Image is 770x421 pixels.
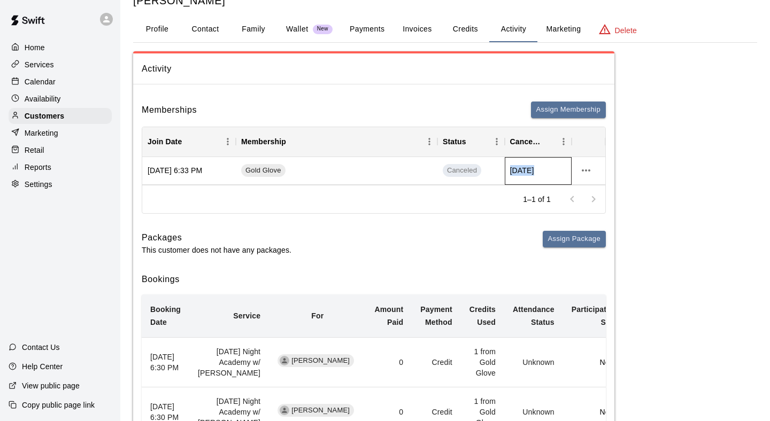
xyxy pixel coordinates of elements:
a: Services [9,57,112,73]
button: Menu [421,134,437,150]
button: Sort [286,134,301,149]
p: Reports [25,162,51,173]
a: Marketing [9,125,112,141]
p: View public page [22,380,80,391]
div: Cancel Date [510,127,541,157]
div: basic tabs example [133,17,757,42]
button: Activity [489,17,537,42]
button: Menu [556,134,572,150]
button: Assign Membership [531,102,606,118]
b: Booking Date [150,305,181,326]
p: 1–1 of 1 [523,194,551,205]
p: Settings [25,179,52,190]
button: Assign Package [543,231,606,247]
div: Cancel Date [505,127,572,157]
p: Copy public page link [22,400,95,410]
p: Calendar [25,76,56,87]
td: Credit [412,338,460,387]
p: This customer does not have any packages. [142,245,291,255]
h6: Memberships [142,103,197,117]
td: 0 [366,338,412,387]
a: Calendar [9,74,112,90]
button: Sort [541,134,556,149]
td: [DATE] Night Academy w/ [PERSON_NAME] [189,338,269,387]
b: Payment Method [420,305,452,326]
a: Customers [9,108,112,124]
button: Payments [341,17,393,42]
div: Join Date [148,127,182,157]
p: Home [25,42,45,53]
span: Gold Glove [241,166,286,176]
div: Membership [241,127,286,157]
span: [DATE] [510,165,534,176]
div: Membership [236,127,437,157]
button: Credits [441,17,489,42]
b: For [311,311,324,320]
b: Service [233,311,260,320]
span: New [313,26,333,33]
a: Settings [9,176,112,192]
button: Contact [181,17,229,42]
a: Availability [9,91,112,107]
button: Invoices [393,17,441,42]
p: Contact Us [22,342,60,353]
span: [PERSON_NAME] [287,356,354,366]
button: Menu [220,134,236,150]
div: Status [437,127,505,157]
button: more actions [577,161,595,180]
th: [DATE] 6:30 PM [142,338,189,387]
button: Menu [489,134,505,150]
span: Canceled [443,166,481,176]
b: Attendance Status [513,305,555,326]
button: Profile [133,17,181,42]
a: Gold Glove [241,164,289,177]
p: Marketing [25,128,58,138]
p: Help Center [22,361,63,372]
p: Customers [25,111,64,121]
p: Availability [25,93,61,104]
span: Canceled [443,164,481,177]
p: None [572,357,618,368]
td: Unknown [504,338,563,387]
span: Activity [142,62,606,76]
p: Delete [615,25,637,36]
button: Family [229,17,278,42]
div: Join Date [142,127,236,157]
a: Retail [9,142,112,158]
p: Retail [25,145,44,155]
a: Reports [9,159,112,175]
div: Status [443,127,466,157]
b: Amount Paid [375,305,404,326]
button: Sort [182,134,197,149]
span: [PERSON_NAME] [287,406,354,416]
p: Services [25,59,54,70]
button: Marketing [537,17,589,42]
td: 1 from Gold Glove [461,338,504,387]
div: Brady Skillicorn [280,356,289,365]
div: Brady Skillicorn [280,406,289,415]
p: Wallet [286,24,309,35]
div: [DATE] 6:33 PM [142,157,236,185]
b: Participating Staff [572,305,618,326]
h6: Packages [142,231,291,245]
button: Sort [466,134,481,149]
a: Home [9,40,112,56]
p: None [572,407,618,417]
b: Credits Used [469,305,496,326]
h6: Bookings [142,272,606,286]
